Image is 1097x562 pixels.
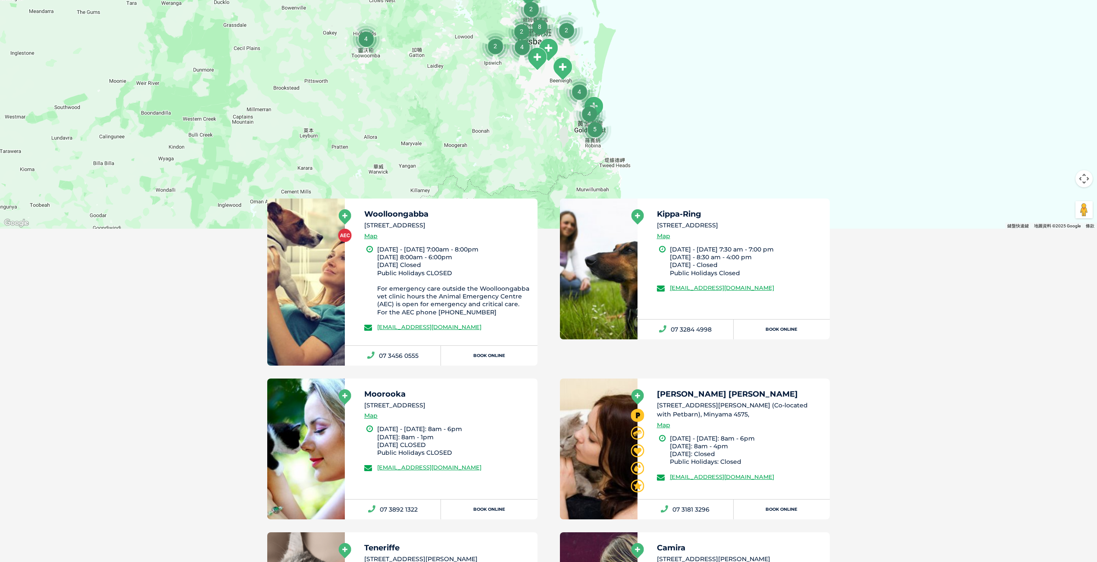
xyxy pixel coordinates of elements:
[441,346,537,366] a: Book Online
[364,221,530,230] li: [STREET_ADDRESS]
[345,500,441,519] a: 07 3892 1322
[520,7,559,47] div: 8
[548,53,577,84] div: Beenleigh
[1075,201,1093,218] button: 將衣夾人拖曳到地圖上，就能開啟街景服務
[670,473,774,480] a: [EMAIL_ADDRESS][DOMAIN_NAME]
[364,411,378,421] a: Map
[657,231,670,241] a: Map
[364,390,530,398] h5: Moorooka
[575,109,615,149] div: 5
[670,435,822,466] li: [DATE] - [DATE]: 8am - 6pm [DATE]: 8am - 4pm [DATE]: Closed Public Holidays: Closed
[377,464,481,471] a: [EMAIL_ADDRESS][DOMAIN_NAME]
[579,93,608,123] div: Biggera Waters
[547,10,586,50] div: 2
[657,221,822,230] li: [STREET_ADDRESS]
[638,500,734,519] a: 07 3181 3296
[657,401,822,419] li: [STREET_ADDRESS][PERSON_NAME] (Co-located with Petbarn), Minyama 4575,
[441,500,537,519] a: Book Online
[364,544,530,552] h5: Teneriffe
[2,217,31,229] img: Google
[657,420,670,430] a: Map
[1075,170,1093,187] button: 地圖攝影機控制項
[345,346,441,366] a: 07 3456 0555
[569,94,609,134] div: 4
[502,12,541,51] div: 2
[559,72,599,112] div: 4
[734,500,830,519] a: Book Online
[364,210,530,218] h5: Woolloongabba
[734,320,830,339] a: Book Online
[1086,224,1094,228] a: 條款 (在新分頁中開啟)
[670,284,774,291] a: [EMAIL_ADDRESS][DOMAIN_NAME]
[1007,223,1029,229] button: 鍵盤快速鍵
[657,544,822,552] h5: Camira
[364,401,530,410] li: [STREET_ADDRESS]
[346,19,386,59] div: 4
[657,390,822,398] h5: [PERSON_NAME] [PERSON_NAME]
[2,217,31,229] a: 在 Google 地圖上開啟這個區域 (開啟新視窗)
[475,26,515,66] div: 2
[502,27,542,67] div: 4
[657,210,822,218] h5: Kippa-Ring
[1034,224,1081,228] span: 地圖資料 ©2025 Google
[638,320,734,339] a: 07 3284 4998
[377,245,530,316] li: [DATE] - [DATE] 7:00am - 8:00pm [DATE] 8:00am - 6:00pm [DATE] Closed Public Holidays CLOSED For e...
[377,323,481,330] a: [EMAIL_ADDRESS][DOMAIN_NAME]
[364,231,378,241] a: Map
[377,425,530,456] li: [DATE] - [DATE]: 8am - 6pm [DATE]: 8am - 1pm [DATE] CLOSED Public Holidays CLOSED
[670,245,822,277] li: [DATE] - [DATE] 7:30 am - 7:00 pm [DATE] - 8:30 am - 4:00 pm [DATE] - Closed Public Holidays Closed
